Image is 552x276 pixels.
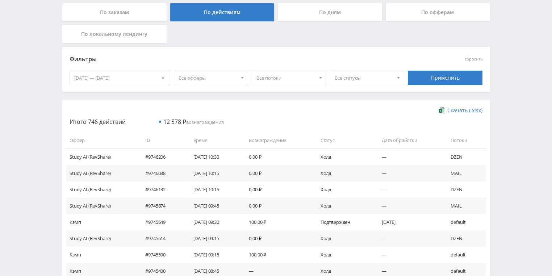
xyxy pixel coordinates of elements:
td: #9745874 [138,198,186,214]
td: Кэмп [66,247,138,263]
td: Холд [313,247,375,263]
td: default [443,214,486,230]
td: 100,00 ₽ [242,214,313,230]
td: #9745590 [138,247,186,263]
td: — [375,247,444,263]
td: ID [138,132,186,149]
td: default [443,247,486,263]
td: — [375,230,444,247]
td: 0,00 ₽ [242,149,313,165]
div: Фильтры [70,54,379,65]
td: DZEN [443,230,486,247]
a: Скачать (.xlsx) [439,107,482,114]
span: Все статусы [335,71,393,85]
td: Потоки [443,132,486,149]
div: Применить [408,71,482,85]
td: Холд [313,181,375,198]
td: Оффер [66,132,138,149]
span: Все офферы [179,71,237,85]
td: Дата обработки [375,132,444,149]
span: Все потоки [256,71,315,85]
div: [DATE] — [DATE] [70,71,170,85]
td: 100,00 ₽ [242,247,313,263]
td: Study AI (RevShare) [66,198,138,214]
td: Подтвержден [313,214,375,230]
td: #9745649 [138,214,186,230]
td: — [375,181,444,198]
td: [DATE] [375,214,444,230]
td: — [375,198,444,214]
td: DZEN [443,181,486,198]
td: MAIL [443,198,486,214]
div: По дням [278,3,382,21]
td: [DATE] 10:15 [186,165,242,181]
div: По локальному лендингу [62,25,167,43]
td: Холд [313,198,375,214]
td: Статус [313,132,375,149]
td: Study AI (RevShare) [66,165,138,181]
td: 0,00 ₽ [242,198,313,214]
td: Холд [313,230,375,247]
td: Study AI (RevShare) [66,230,138,247]
td: [DATE] 10:30 [186,149,242,165]
td: — [375,165,444,181]
div: По действиям [170,3,275,21]
div: По офферам [386,3,490,21]
td: Холд [313,165,375,181]
button: сбросить [465,57,482,62]
td: [DATE] 09:45 [186,198,242,214]
span: Итого 746 действий [70,118,126,126]
td: Кэмп [66,214,138,230]
td: #9746038 [138,165,186,181]
td: #9746206 [138,149,186,165]
td: Study AI (RevShare) [66,149,138,165]
span: 12 578 ₽ [163,118,186,126]
td: [DATE] 09:15 [186,247,242,263]
td: 0,00 ₽ [242,230,313,247]
img: xlsx [439,106,445,114]
td: 0,00 ₽ [242,181,313,198]
td: [DATE] 09:30 [186,214,242,230]
td: [DATE] 10:15 [186,181,242,198]
td: DZEN [443,149,486,165]
td: — [375,149,444,165]
span: вознаграждения [163,119,224,125]
td: 0,00 ₽ [242,165,313,181]
td: MAIL [443,165,486,181]
td: [DATE] 09:15 [186,230,242,247]
span: Скачать (.xlsx) [447,108,482,113]
td: Study AI (RevShare) [66,181,138,198]
td: Холд [313,149,375,165]
td: #9745614 [138,230,186,247]
td: Время [186,132,242,149]
td: Вознаграждение [242,132,313,149]
div: По заказам [62,3,167,21]
td: #9746132 [138,181,186,198]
